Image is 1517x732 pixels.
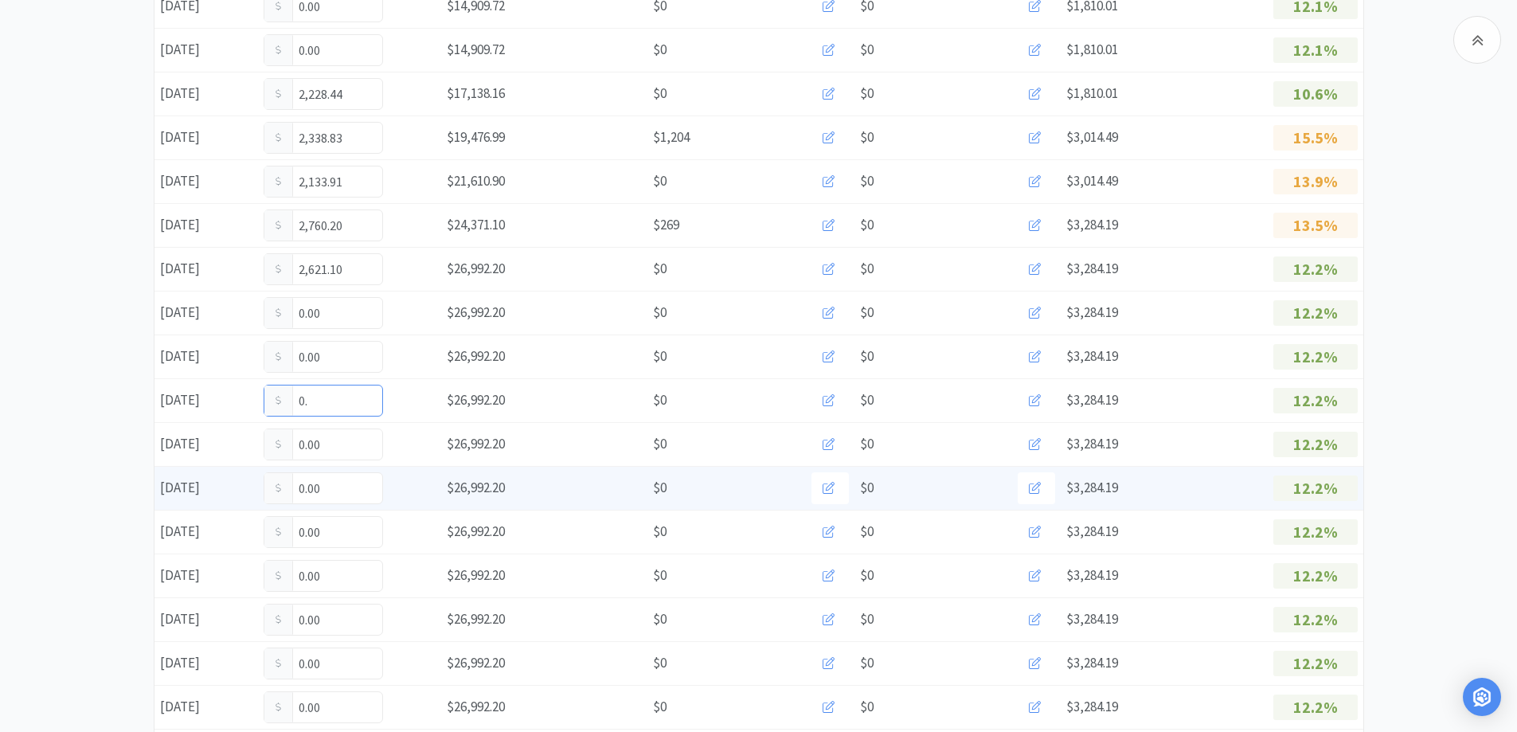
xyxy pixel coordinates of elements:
span: $0 [653,258,667,280]
span: $0 [860,609,874,630]
span: $19,476.99 [447,128,505,146]
span: $3,014.49 [1066,172,1118,190]
span: $0 [860,346,874,367]
span: $3,284.19 [1066,260,1118,277]
p: 12.2% [1273,607,1358,632]
span: $26,992.20 [447,260,505,277]
span: $3,284.19 [1066,303,1118,321]
div: [DATE] [154,33,258,66]
span: $0 [860,565,874,586]
span: $26,992.20 [447,479,505,496]
span: $0 [653,170,667,192]
span: $14,909.72 [447,41,505,58]
span: $3,284.19 [1066,216,1118,233]
span: $3,284.19 [1066,347,1118,365]
p: 15.5% [1273,125,1358,151]
div: [DATE] [154,691,258,723]
span: $0 [860,652,874,674]
div: [DATE] [154,515,258,548]
p: 10.6% [1273,81,1358,107]
div: [DATE] [154,252,258,285]
span: $26,992.20 [447,303,505,321]
p: 12.2% [1273,256,1358,282]
span: $17,138.16 [447,84,505,102]
span: $3,284.19 [1066,566,1118,584]
div: [DATE] [154,559,258,592]
span: $0 [653,609,667,630]
span: $3,284.19 [1066,523,1118,540]
span: $0 [860,170,874,192]
span: $0 [653,565,667,586]
span: $3,284.19 [1066,391,1118,409]
div: [DATE] [154,296,258,329]
p: 13.9% [1273,169,1358,194]
p: 12.2% [1273,300,1358,326]
span: $0 [653,302,667,323]
p: 12.2% [1273,651,1358,676]
span: $0 [653,83,667,104]
span: $1,204 [653,127,690,148]
span: $26,992.20 [447,435,505,452]
span: $0 [860,477,874,499]
span: $0 [860,433,874,455]
span: $24,371.10 [447,216,505,233]
p: 12.2% [1273,519,1358,545]
div: [DATE] [154,472,258,504]
span: $26,992.20 [447,523,505,540]
span: $0 [653,389,667,411]
div: [DATE] [154,121,258,154]
span: $0 [860,258,874,280]
span: $0 [860,696,874,718]
div: [DATE] [154,384,258,417]
div: [DATE] [154,209,258,241]
div: Open Intercom Messenger [1463,678,1501,716]
span: $3,014.49 [1066,128,1118,146]
span: $0 [653,346,667,367]
span: $0 [653,433,667,455]
span: $26,992.20 [447,391,505,409]
span: $269 [653,214,679,236]
span: $0 [653,696,667,718]
p: 12.2% [1273,432,1358,457]
p: 12.2% [1273,476,1358,501]
p: 12.1% [1273,37,1358,63]
span: $1,810.01 [1066,41,1118,58]
span: $26,992.20 [447,654,505,671]
div: [DATE] [154,77,258,110]
span: $26,992.20 [447,698,505,715]
div: [DATE] [154,603,258,636]
span: $0 [860,302,874,323]
p: 13.5% [1273,213,1358,238]
span: $0 [860,389,874,411]
span: $0 [653,477,667,499]
span: $21,610.90 [447,172,505,190]
span: $26,992.20 [447,610,505,628]
span: $3,284.19 [1066,435,1118,452]
p: 12.2% [1273,388,1358,413]
span: $0 [653,39,667,61]
p: 12.2% [1273,344,1358,370]
p: 12.2% [1273,695,1358,720]
span: $0 [653,521,667,542]
span: $3,284.19 [1066,698,1118,715]
span: $3,284.19 [1066,654,1118,671]
span: $1,810.01 [1066,84,1118,102]
span: $3,284.19 [1066,479,1118,496]
span: $0 [860,83,874,104]
div: [DATE] [154,340,258,373]
span: $26,992.20 [447,347,505,365]
span: $0 [860,39,874,61]
div: [DATE] [154,428,258,460]
span: $26,992.20 [447,566,505,584]
span: $0 [653,652,667,674]
span: $0 [860,214,874,236]
div: [DATE] [154,647,258,679]
p: 12.2% [1273,563,1358,589]
span: $0 [860,521,874,542]
span: $0 [860,127,874,148]
div: [DATE] [154,165,258,198]
span: $3,284.19 [1066,610,1118,628]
